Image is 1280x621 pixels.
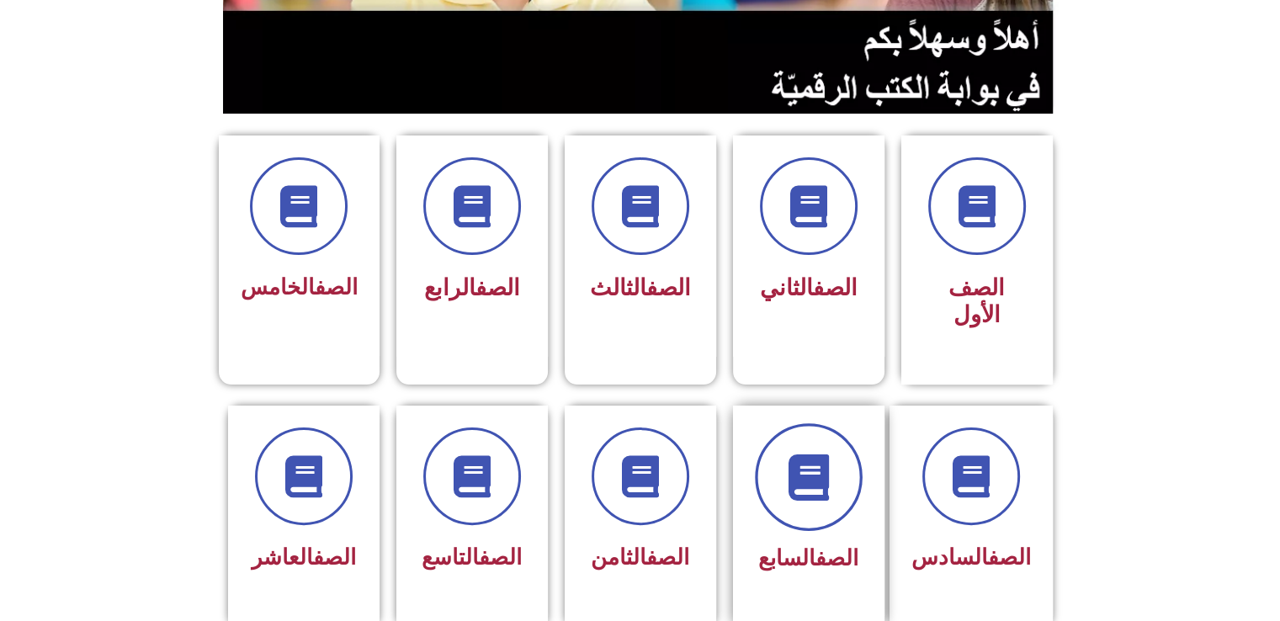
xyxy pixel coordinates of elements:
a: الصف [813,274,858,301]
span: الثامن [591,544,689,570]
a: الصف [479,544,522,570]
a: الصف [313,544,356,570]
a: الصف [815,545,858,571]
span: السابع [758,545,858,571]
span: الثاني [760,274,858,301]
a: الصف [646,544,689,570]
a: الصف [646,274,691,301]
span: الثالث [590,274,691,301]
span: العاشر [252,544,356,570]
span: الخامس [241,274,358,300]
a: الصف [315,274,358,300]
span: الرابع [424,274,520,301]
a: الصف [475,274,520,301]
span: السادس [911,544,1031,570]
span: الصف الأول [948,274,1005,328]
a: الصف [988,544,1031,570]
span: التاسع [422,544,522,570]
